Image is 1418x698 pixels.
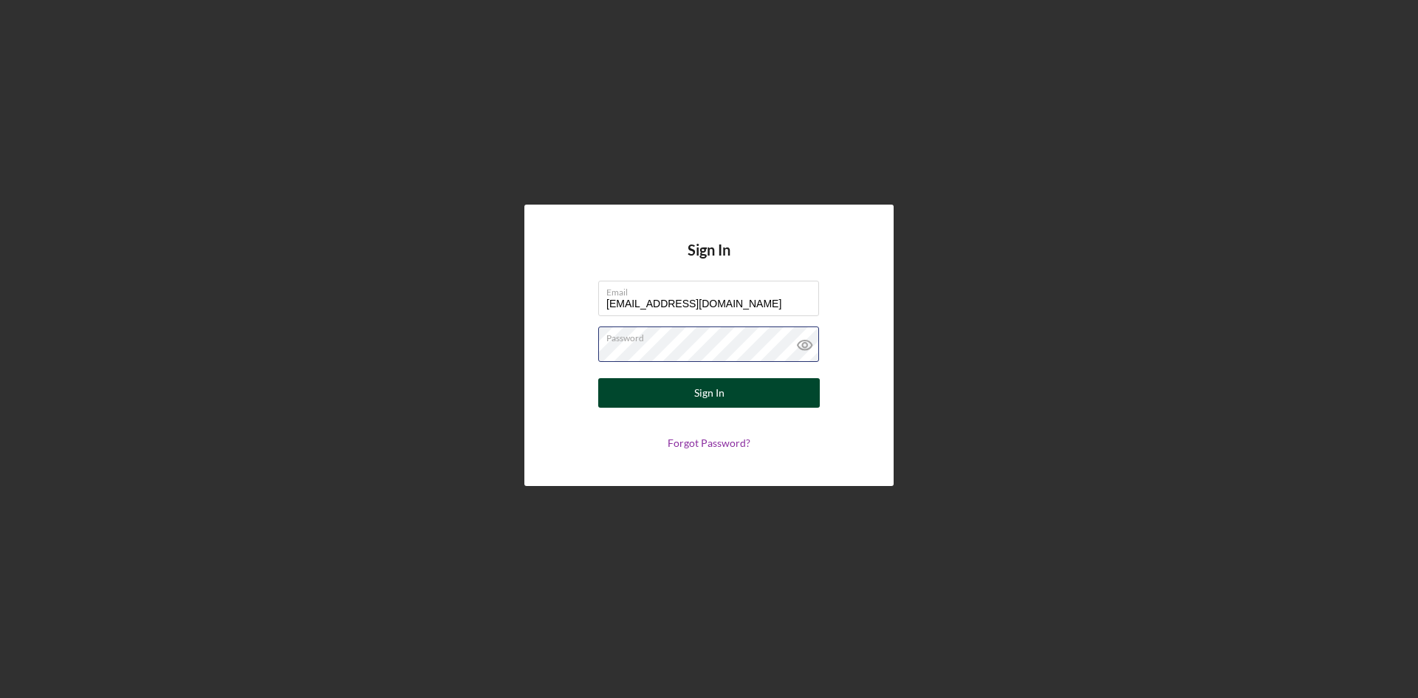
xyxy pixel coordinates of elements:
[606,281,819,298] label: Email
[668,437,750,449] a: Forgot Password?
[606,327,819,343] label: Password
[694,378,725,408] div: Sign In
[598,378,820,408] button: Sign In
[688,242,730,281] h4: Sign In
